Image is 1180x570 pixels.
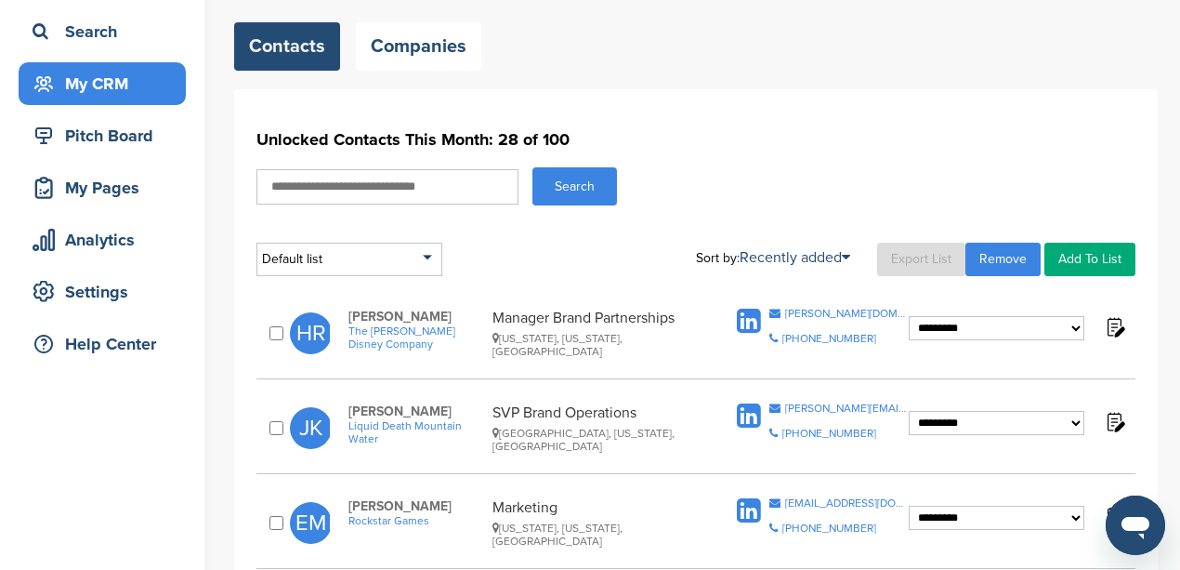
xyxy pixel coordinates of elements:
[348,325,483,351] a: The [PERSON_NAME] Disney Company
[19,323,186,365] a: Help Center
[785,308,909,319] div: [PERSON_NAME][DOMAIN_NAME][EMAIL_ADDRESS][PERSON_NAME][DOMAIN_NAME]
[1103,410,1126,433] img: Notes
[1106,496,1165,555] iframe: Button to launch messaging window
[782,428,876,439] div: [PHONE_NUMBER]
[492,332,704,358] div: [US_STATE], [US_STATE], [GEOGRAPHIC_DATA]
[348,404,483,419] span: [PERSON_NAME]
[19,166,186,209] a: My Pages
[492,309,704,358] div: Manager Brand Partnerships
[785,497,909,509] div: [EMAIL_ADDRESS][DOMAIN_NAME]
[290,502,332,544] span: EM
[28,171,186,205] div: My Pages
[256,123,1135,156] h1: Unlocked Contacts This Month: 28 of 100
[290,407,332,449] span: JK
[348,419,483,445] a: Liquid Death Mountain Water
[19,271,186,313] a: Settings
[356,22,481,71] a: Companies
[696,250,850,265] div: Sort by:
[19,219,186,261] a: Analytics
[290,312,332,354] span: HR
[877,243,965,276] a: Export List
[492,498,704,548] div: Marketing
[28,327,186,361] div: Help Center
[782,523,876,534] div: [PHONE_NUMBER]
[1103,315,1126,338] img: Notes
[965,243,1041,276] a: Remove
[234,22,340,71] a: Contacts
[785,403,909,414] div: [PERSON_NAME][EMAIL_ADDRESS][DOMAIN_NAME]
[740,248,850,267] a: Recently added
[532,167,617,205] button: Search
[348,514,483,527] a: Rockstar Games
[492,404,704,453] div: SVP Brand Operations
[256,243,442,276] div: Default list
[492,522,704,548] div: [US_STATE], [US_STATE], [GEOGRAPHIC_DATA]
[348,309,483,325] span: [PERSON_NAME]
[1103,505,1126,528] img: Notes
[1044,243,1135,276] a: Add To List
[19,62,186,105] a: My CRM
[19,114,186,157] a: Pitch Board
[19,10,186,53] a: Search
[28,119,186,152] div: Pitch Board
[492,427,704,453] div: [GEOGRAPHIC_DATA], [US_STATE], [GEOGRAPHIC_DATA]
[28,15,186,48] div: Search
[348,498,483,514] span: [PERSON_NAME]
[28,67,186,100] div: My CRM
[782,333,876,344] div: [PHONE_NUMBER]
[28,223,186,257] div: Analytics
[28,275,186,309] div: Settings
